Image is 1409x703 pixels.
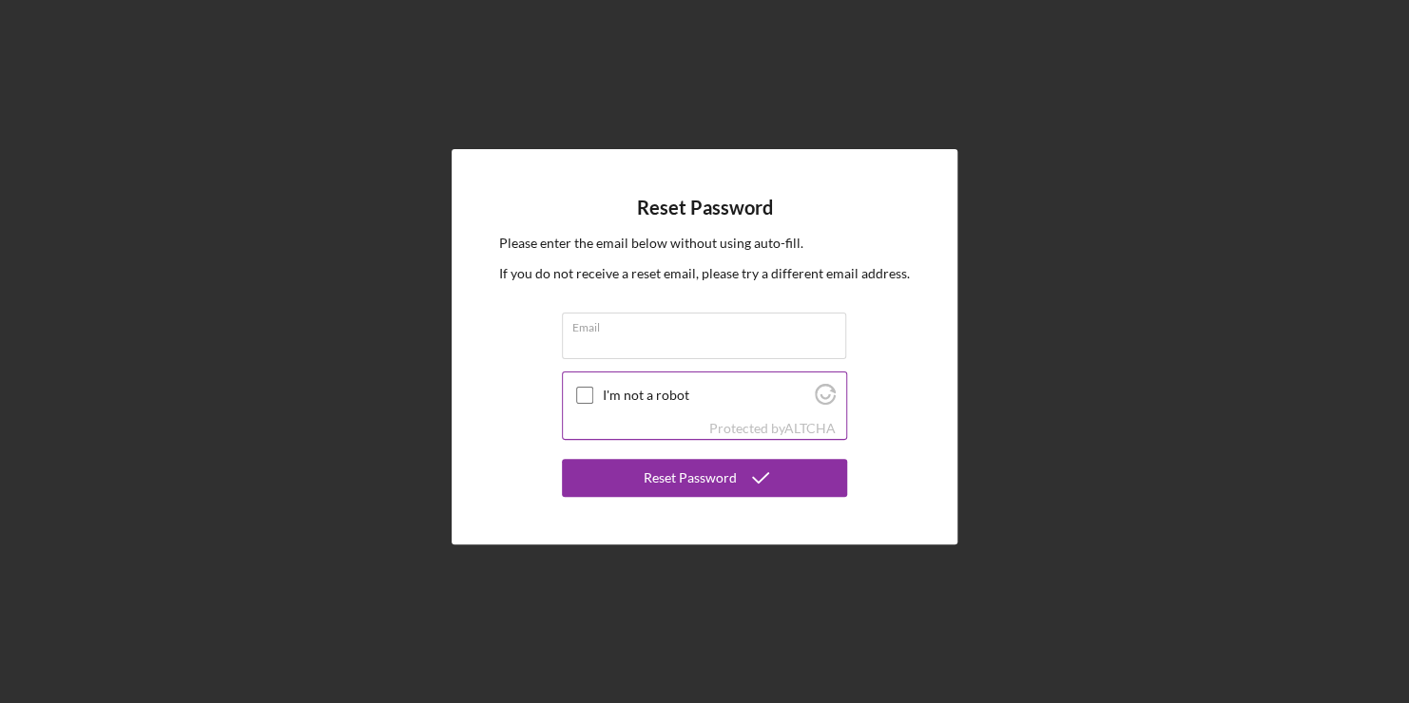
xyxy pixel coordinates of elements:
h4: Reset Password [637,197,773,218]
p: Please enter the email below without using auto-fill. [499,233,910,254]
button: Reset Password [562,459,847,497]
label: Email [572,313,846,334]
p: If you do not receive a reset email, please try a different email address. [499,263,910,284]
label: I'm not a robot [603,388,809,403]
div: Reset Password [644,459,737,497]
a: Visit Altcha.org [784,420,836,436]
a: Visit Altcha.org [815,391,836,408]
div: Protected by [709,421,836,436]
